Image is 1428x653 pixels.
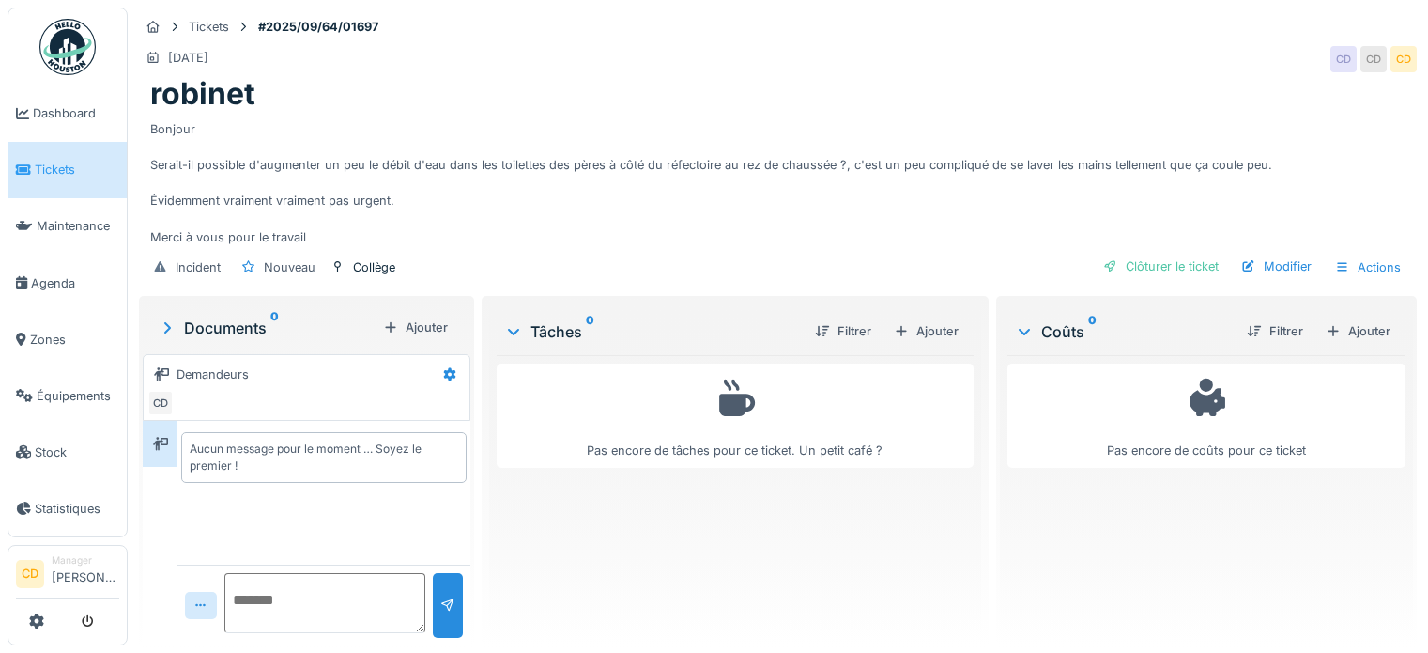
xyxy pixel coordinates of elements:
[8,424,127,480] a: Stock
[35,500,119,518] span: Statistiques
[1327,254,1409,281] div: Actions
[8,480,127,536] a: Statistiques
[16,553,119,599] a: CD Manager[PERSON_NAME]
[8,86,127,142] a: Dashboard
[8,311,127,367] a: Zones
[586,320,594,343] sup: 0
[176,258,221,276] div: Incident
[52,553,119,594] li: [PERSON_NAME]
[1234,254,1319,279] div: Modifier
[33,104,119,122] span: Dashboard
[147,390,174,416] div: CD
[189,18,229,36] div: Tickets
[8,142,127,198] a: Tickets
[509,372,961,459] div: Pas encore de tâches pour ce ticket. Un petit café ?
[1330,46,1357,72] div: CD
[807,319,879,344] div: Filtrer
[1020,372,1393,459] div: Pas encore de coûts pour ce ticket
[504,320,800,343] div: Tâches
[37,387,119,405] span: Équipements
[886,319,966,344] div: Ajouter
[1390,46,1417,72] div: CD
[1239,319,1311,344] div: Filtrer
[177,365,249,383] div: Demandeurs
[8,367,127,424] a: Équipements
[16,560,44,588] li: CD
[190,441,458,474] div: Aucun message pour le moment … Soyez le premier !
[1318,319,1398,344] div: Ajouter
[35,443,119,461] span: Stock
[150,76,255,112] h1: robinet
[37,217,119,235] span: Maintenance
[8,198,127,255] a: Maintenance
[264,258,315,276] div: Nouveau
[1360,46,1387,72] div: CD
[150,113,1405,246] div: Bonjour Serait-il possible d'augmenter un peu le débit d'eau dans les toilettes des pères à côté ...
[168,49,208,67] div: [DATE]
[8,255,127,311] a: Agenda
[1015,320,1232,343] div: Coûts
[270,317,279,339] sup: 0
[251,18,386,36] strong: #2025/09/64/01697
[35,161,119,179] span: Tickets
[158,317,376,339] div: Documents
[31,274,119,292] span: Agenda
[1088,320,1097,343] sup: 0
[376,315,455,340] div: Ajouter
[1096,254,1226,279] div: Clôturer le ticket
[353,258,395,276] div: Collège
[39,19,96,75] img: Badge_color-CXgf-gQk.svg
[30,331,119,349] span: Zones
[52,553,119,567] div: Manager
